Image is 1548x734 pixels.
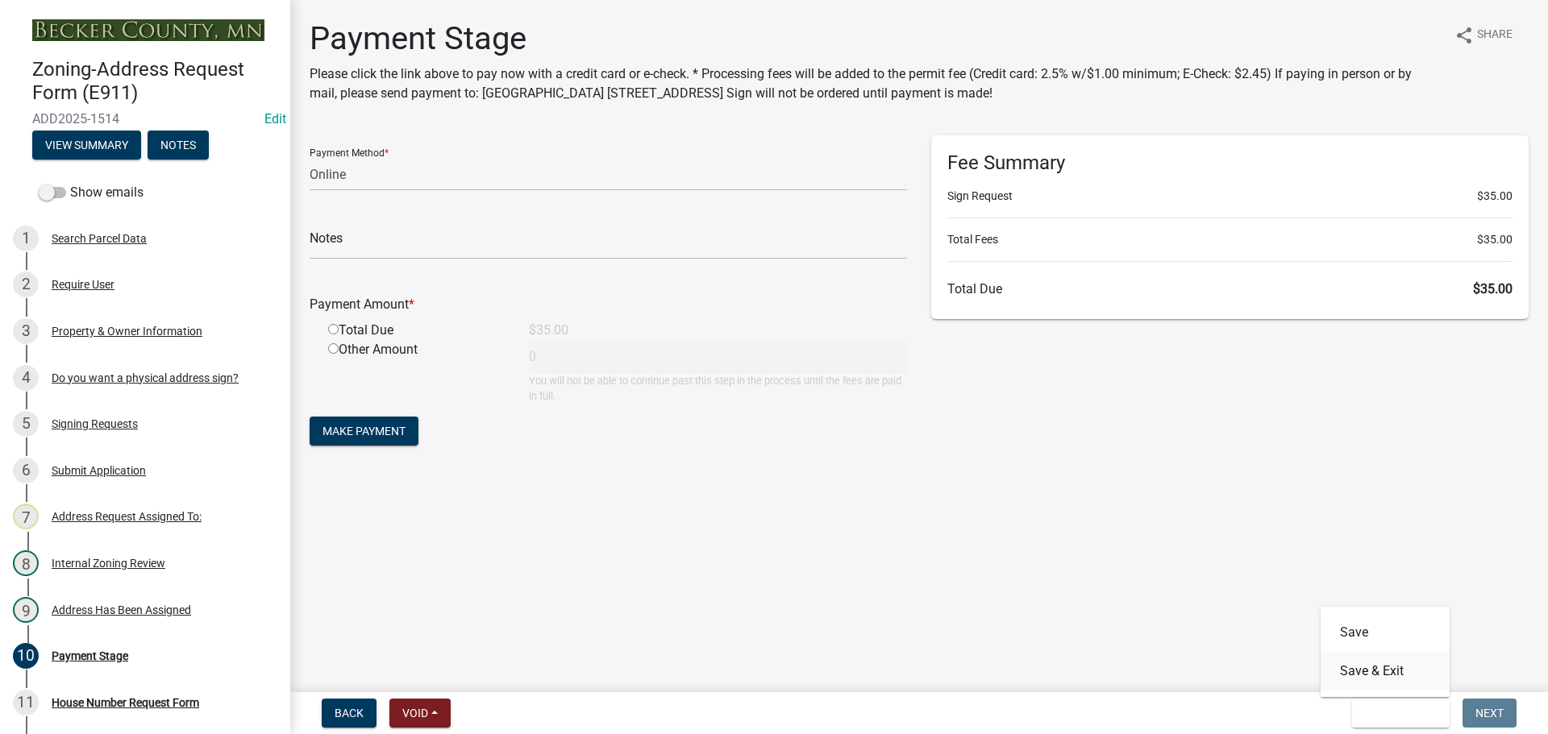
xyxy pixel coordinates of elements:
[1442,19,1525,51] button: shareShare
[13,411,39,437] div: 5
[1352,699,1450,728] button: Save & Exit
[264,111,286,126] wm-modal-confirm: Edit Application Number
[13,365,39,391] div: 4
[13,550,39,576] div: 8
[264,111,286,126] a: Edit
[52,326,202,337] div: Property & Owner Information
[947,281,1513,297] h6: Total Due
[13,597,39,623] div: 9
[310,417,418,446] button: Make Payment
[322,699,377,728] button: Back
[310,64,1442,103] p: Please click the link above to pay now with a credit card or e-check. * Processing fees will be a...
[32,58,277,105] h4: Zoning-Address Request Form (E911)
[148,131,209,160] button: Notes
[52,558,165,569] div: Internal Zoning Review
[52,418,138,429] div: Signing Requests
[322,425,406,437] span: Make Payment
[947,151,1513,175] h6: Fee Summary
[1473,281,1513,297] span: $35.00
[310,19,1442,58] h1: Payment Stage
[13,272,39,297] div: 2
[32,111,258,126] span: ADD2025-1514
[32,139,141,152] wm-modal-confirm: Summary
[316,321,517,340] div: Total Due
[402,707,428,719] span: Void
[52,233,147,244] div: Search Parcel Data
[1321,607,1450,697] div: Save & Exit
[32,19,264,41] img: Becker County, Minnesota
[298,295,919,314] div: Payment Amount
[13,458,39,483] div: 6
[52,511,202,522] div: Address Request Assigned To:
[947,231,1513,248] li: Total Fees
[1477,188,1513,205] span: $35.00
[52,465,146,476] div: Submit Application
[335,707,364,719] span: Back
[1454,26,1474,45] i: share
[52,279,114,290] div: Require User
[52,372,239,384] div: Do you want a physical address sign?
[947,188,1513,205] li: Sign Request
[148,139,209,152] wm-modal-confirm: Notes
[316,340,517,404] div: Other Amount
[1477,26,1513,45] span: Share
[389,699,451,728] button: Void
[52,650,128,661] div: Payment Stage
[1365,707,1427,719] span: Save & Exit
[13,690,39,715] div: 11
[13,504,39,529] div: 7
[1321,613,1450,652] button: Save
[39,183,144,202] label: Show emails
[1475,707,1504,719] span: Next
[13,226,39,251] div: 1
[52,604,191,616] div: Address Has Been Assigned
[13,643,39,669] div: 10
[32,131,141,160] button: View Summary
[1463,699,1517,728] button: Next
[13,318,39,344] div: 3
[52,697,199,708] div: House Number Request Form
[1477,231,1513,248] span: $35.00
[1321,652,1450,690] button: Save & Exit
